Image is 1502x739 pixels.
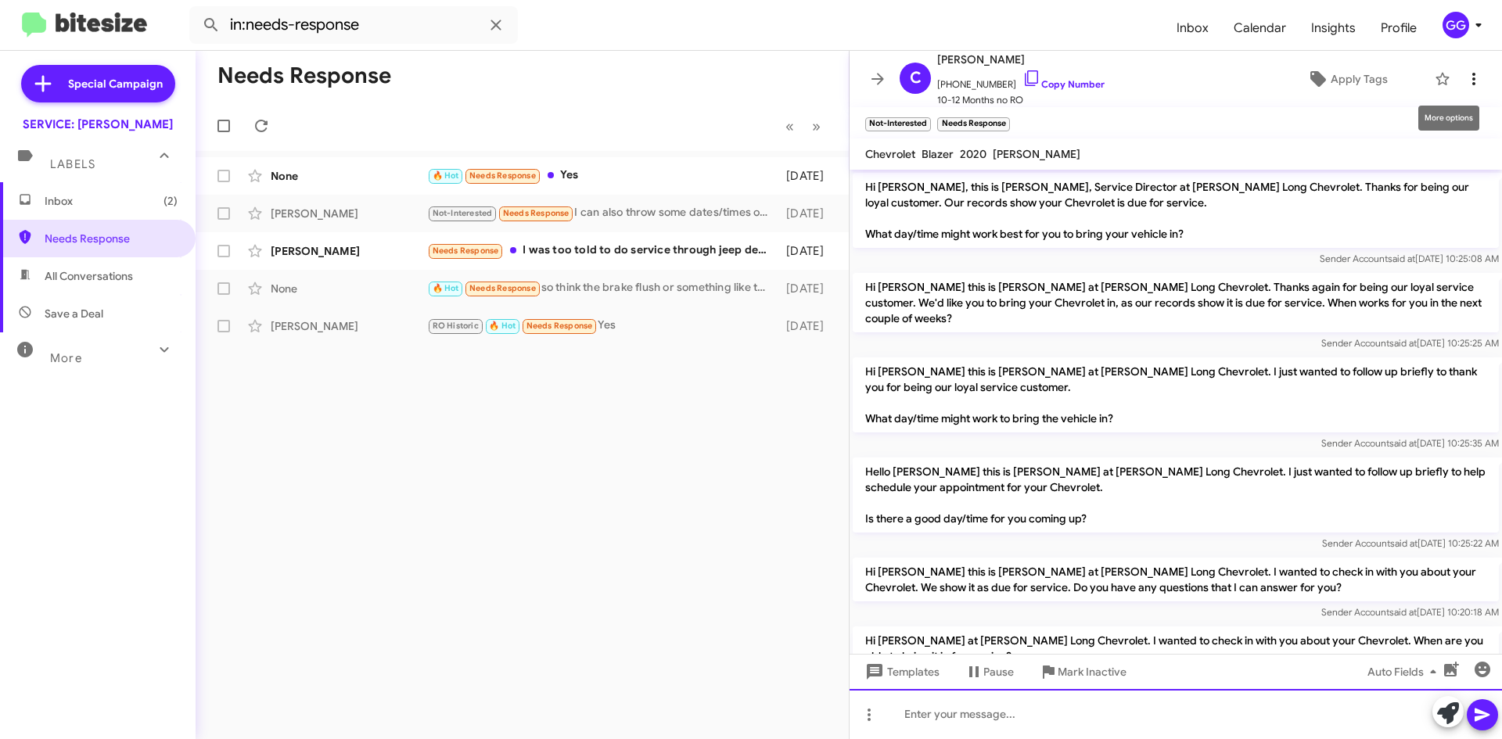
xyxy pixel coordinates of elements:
button: Apply Tags [1267,65,1427,93]
p: Hi [PERSON_NAME] this is [PERSON_NAME] at [PERSON_NAME] Long Chevrolet. I just wanted to follow u... [853,357,1499,432]
button: Auto Fields [1355,658,1455,686]
button: Mark Inactive [1026,658,1139,686]
span: Needs Response [433,246,499,256]
p: Hi [PERSON_NAME] this is [PERSON_NAME] at [PERSON_NAME] Long Chevrolet. I wanted to check in with... [853,558,1499,601]
p: Hi [PERSON_NAME] this is [PERSON_NAME] at [PERSON_NAME] Long Chevrolet. Thanks again for being ou... [853,273,1499,332]
span: Sender Account [DATE] 10:25:22 AM [1322,537,1499,549]
span: [PERSON_NAME] [993,147,1080,161]
div: [DATE] [778,243,836,259]
div: None [271,281,427,296]
span: 🔥 Hot [433,283,459,293]
span: Needs Response [45,231,178,246]
div: SERVICE: [PERSON_NAME] [23,117,173,132]
div: so think the brake flush or something like that [427,279,778,297]
div: None [271,168,427,184]
small: Not-Interested [865,117,931,131]
div: [PERSON_NAME] [271,318,427,334]
span: said at [1389,337,1417,349]
div: Yes [427,167,778,185]
span: Inbox [45,193,178,209]
span: Sender Account [DATE] 10:25:25 AM [1321,337,1499,349]
span: (2) [163,193,178,209]
div: [DATE] [778,318,836,334]
span: RO Historic [433,321,479,331]
small: Needs Response [937,117,1009,131]
span: Sender Account [DATE] 10:20:18 AM [1321,606,1499,618]
p: Hi [PERSON_NAME], this is [PERSON_NAME], Service Director at [PERSON_NAME] Long Chevrolet. Thanks... [853,173,1499,248]
input: Search [189,6,518,44]
div: [PERSON_NAME] [271,243,427,259]
span: Save a Deal [45,306,103,321]
nav: Page navigation example [777,110,830,142]
button: Previous [776,110,803,142]
div: I can also throw some dates/times out there for when I would be available to bring it in [427,204,778,222]
button: GG [1429,12,1485,38]
p: Hello [PERSON_NAME] this is [PERSON_NAME] at [PERSON_NAME] Long Chevrolet. I just wanted to follo... [853,457,1499,533]
span: Pause [983,658,1014,686]
span: Auto Fields [1367,658,1443,686]
div: Yes [427,317,778,335]
span: said at [1389,606,1417,618]
span: Labels [50,157,95,171]
span: 10-12 Months no RO [937,92,1105,108]
div: GG [1443,12,1469,38]
span: [PHONE_NUMBER] [937,69,1105,92]
button: Templates [850,658,952,686]
div: [DATE] [778,168,836,184]
button: Pause [952,658,1026,686]
span: 2020 [960,147,986,161]
span: 🔥 Hot [489,321,516,331]
span: Sender Account [DATE] 10:25:08 AM [1320,253,1499,264]
span: C [910,66,922,91]
span: [PERSON_NAME] [937,50,1105,69]
a: Profile [1368,5,1429,51]
span: Special Campaign [68,76,163,91]
span: Not-Interested [433,208,493,218]
p: Hi [PERSON_NAME] at [PERSON_NAME] Long Chevrolet. I wanted to check in with you about your Chevro... [853,626,1499,670]
span: Templates [862,658,940,686]
a: Inbox [1164,5,1221,51]
a: Insights [1299,5,1368,51]
span: Needs Response [503,208,570,218]
span: Chevrolet [865,147,915,161]
span: Mark Inactive [1058,658,1126,686]
h1: Needs Response [217,63,391,88]
span: « [785,117,794,136]
a: Copy Number [1022,78,1105,90]
span: All Conversations [45,268,133,284]
button: Next [803,110,830,142]
span: » [812,117,821,136]
span: 🔥 Hot [433,170,459,181]
div: [PERSON_NAME] [271,206,427,221]
span: Needs Response [469,283,536,293]
a: Calendar [1221,5,1299,51]
div: More options [1418,106,1479,131]
span: said at [1389,437,1417,449]
div: [DATE] [778,206,836,221]
span: More [50,351,82,365]
div: I was too told to do service through jeep dealer ... at least until warranty factory warranty exp... [427,242,778,260]
span: said at [1388,253,1415,264]
a: Special Campaign [21,65,175,102]
div: [DATE] [778,281,836,296]
span: Needs Response [469,170,536,181]
span: Needs Response [526,321,593,331]
span: Sender Account [DATE] 10:25:35 AM [1321,437,1499,449]
span: Apply Tags [1331,65,1388,93]
span: said at [1390,537,1418,549]
span: Blazer [922,147,954,161]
